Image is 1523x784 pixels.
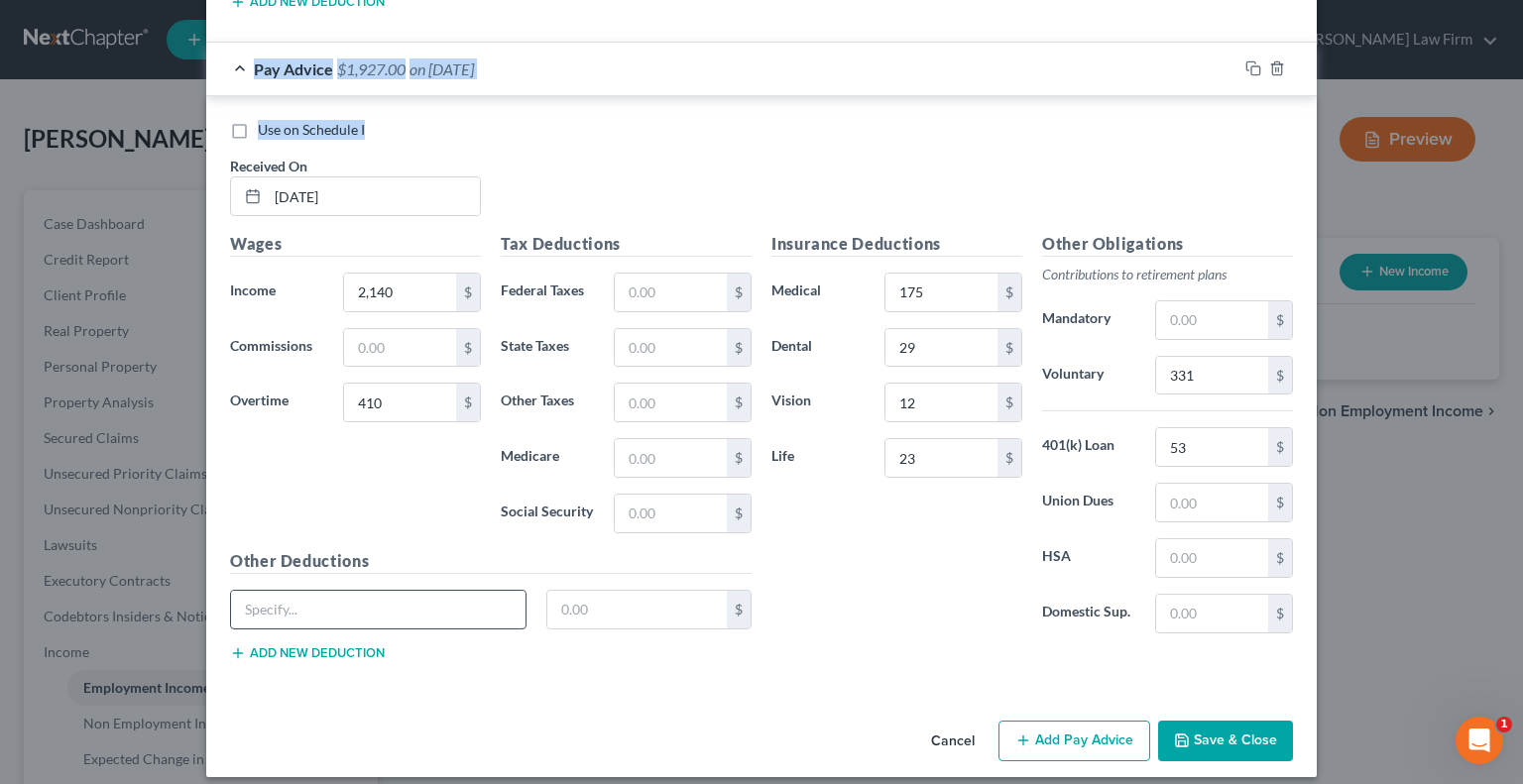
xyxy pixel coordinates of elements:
[1032,594,1145,633] label: Domestic Sup.
[1158,721,1293,762] button: Save & Close
[615,384,727,421] input: 0.00
[258,121,365,138] span: Use on Schedule I
[1042,232,1293,257] h5: Other Obligations
[761,273,875,312] label: Medical
[337,59,406,78] span: $1,927.00
[344,274,456,311] input: 0.00
[491,438,604,478] label: Medicare
[885,329,997,367] input: 0.00
[761,383,875,422] label: Vision
[615,329,727,367] input: 0.00
[1268,484,1292,521] div: $
[268,177,480,215] input: MM/DD/YYYY
[615,274,727,311] input: 0.00
[727,439,751,477] div: $
[1456,717,1503,764] iframe: Intercom live chat
[230,232,481,257] h5: Wages
[1496,717,1512,732] span: 1
[491,494,604,533] label: Social Security
[230,158,307,174] span: Received On
[885,384,997,421] input: 0.00
[885,274,997,311] input: 0.00
[615,495,727,532] input: 0.00
[1156,484,1268,521] input: 0.00
[771,232,1022,257] h5: Insurance Deductions
[997,384,1021,421] div: $
[254,59,333,78] span: Pay Advice
[1268,301,1292,339] div: $
[1032,427,1145,467] label: 401(k) Loan
[1268,357,1292,394] div: $
[501,232,752,257] h5: Tax Deductions
[761,328,875,368] label: Dental
[220,328,333,368] label: Commissions
[1268,428,1292,466] div: $
[1268,539,1292,577] div: $
[727,384,751,421] div: $
[727,495,751,532] div: $
[456,329,480,367] div: $
[761,438,875,478] label: Life
[410,59,474,78] span: on [DATE]
[885,439,997,477] input: 0.00
[230,549,752,574] h5: Other Deductions
[491,328,604,368] label: State Taxes
[998,721,1150,762] button: Add Pay Advice
[230,645,385,661] button: Add new deduction
[615,439,727,477] input: 0.00
[1268,595,1292,632] div: $
[1156,357,1268,394] input: 0.00
[456,274,480,311] div: $
[1032,300,1145,340] label: Mandatory
[1032,483,1145,522] label: Union Dues
[231,591,526,628] input: Specify...
[727,591,751,628] div: $
[344,329,456,367] input: 0.00
[1156,428,1268,466] input: 0.00
[547,591,728,628] input: 0.00
[230,281,276,298] span: Income
[997,329,1021,367] div: $
[220,383,333,422] label: Overtime
[997,439,1021,477] div: $
[1156,301,1268,339] input: 0.00
[1032,538,1145,578] label: HSA
[456,384,480,421] div: $
[491,273,604,312] label: Federal Taxes
[491,383,604,422] label: Other Taxes
[1156,539,1268,577] input: 0.00
[1156,595,1268,632] input: 0.00
[1042,265,1293,284] p: Contributions to retirement plans
[1032,356,1145,395] label: Voluntary
[344,384,456,421] input: 0.00
[727,274,751,311] div: $
[915,723,991,762] button: Cancel
[997,274,1021,311] div: $
[727,329,751,367] div: $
